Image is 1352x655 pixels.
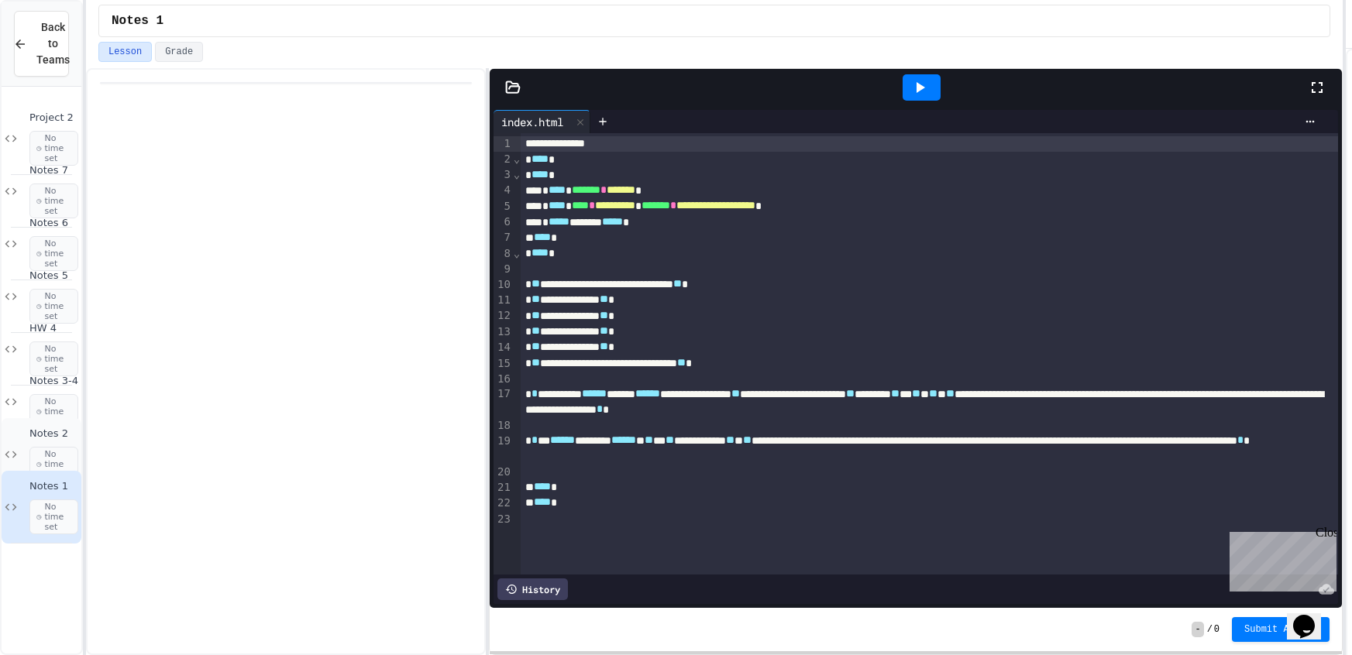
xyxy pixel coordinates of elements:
span: / [1207,623,1213,636]
div: 2 [494,152,513,167]
span: Notes 1 [29,480,78,493]
div: 8 [494,246,513,262]
span: - [1192,622,1203,637]
div: 7 [494,230,513,245]
span: HW 4 [29,322,78,335]
span: Submit Answer [1244,623,1317,636]
span: Notes 2 [29,427,78,441]
span: No time set [29,394,78,430]
div: 18 [494,418,513,434]
span: No time set [29,447,78,482]
iframe: chat widget [1223,526,1337,592]
div: 12 [494,308,513,324]
span: Fold line [513,168,521,180]
span: Notes 7 [29,164,78,177]
div: 22 [494,496,513,511]
div: 6 [494,214,513,230]
div: 14 [494,340,513,355]
span: No time set [29,183,78,219]
div: 16 [494,372,513,387]
div: 13 [494,324,513,340]
span: Fold line [513,153,521,165]
div: 15 [494,356,513,372]
span: No time set [29,131,78,166]
span: No time set [29,236,78,272]
button: Grade [155,42,203,62]
div: 17 [494,386,513,418]
span: Notes 3-4 [29,375,78,388]
div: 19 [494,434,513,465]
span: Notes 6 [29,217,78,230]
span: Notes 1 [112,12,163,30]
span: Back to Teams [36,19,70,68]
iframe: chat widget [1287,593,1337,640]
div: 1 [494,136,513,152]
div: index.html [494,110,590,133]
span: No time set [29,289,78,324]
span: No time set [29,499,78,535]
span: Notes 5 [29,269,78,283]
span: Project 2 [29,111,78,125]
div: 20 [494,465,513,480]
button: Submit Answer [1232,617,1330,642]
span: Fold line [513,247,521,259]
div: 9 [494,262,513,277]
div: 5 [494,199,513,214]
div: index.html [494,114,571,130]
button: Lesson [98,42,152,62]
div: 23 [494,512,513,527]
div: 11 [494,293,513,308]
div: 21 [494,480,513,496]
button: Back to Teams [14,11,69,77]
div: History [497,578,568,600]
div: 3 [494,167,513,183]
div: 4 [494,183,513,198]
span: 0 [1214,623,1220,636]
span: No time set [29,341,78,377]
div: 10 [494,277,513,293]
div: Chat with us now!Close [6,6,107,98]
